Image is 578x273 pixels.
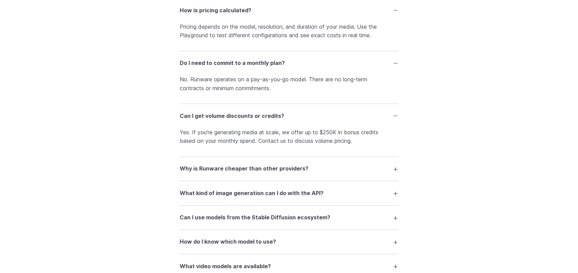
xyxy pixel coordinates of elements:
[180,213,330,222] h3: Can I use models from the Stable Diffusion ecosystem?
[180,128,398,146] p: Yes. If you're generating media at scale, we offer up to $250K in bonus credits based on your mon...
[180,6,251,15] h3: How is pricing calculated?
[180,189,324,198] h3: What kind of image generation can I do with the API?
[180,235,398,248] summary: How do I know which model to use?
[180,75,398,93] p: No. Runware operates on a pay-as-you-go model. There are no long-term contracts or minimum commit...
[180,112,284,121] h3: Can I get volume discounts or credits?
[180,162,398,175] summary: Why is Runware cheaper than other providers?
[180,57,398,70] summary: Do I need to commit to a monthly plan?
[180,4,398,17] summary: How is pricing calculated?
[180,187,398,200] summary: What kind of image generation can I do with the API?
[180,262,271,271] h3: What video models are available?
[180,237,276,246] h3: How do I know which model to use?
[180,260,398,273] summary: What video models are available?
[180,211,398,224] summary: Can I use models from the Stable Diffusion ecosystem?
[180,109,398,122] summary: Can I get volume discounts or credits?
[180,59,285,68] h3: Do I need to commit to a monthly plan?
[180,23,398,40] p: Pricing depends on the model, resolution, and duration of your media. Use the Playground to test ...
[180,164,308,173] h3: Why is Runware cheaper than other providers?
